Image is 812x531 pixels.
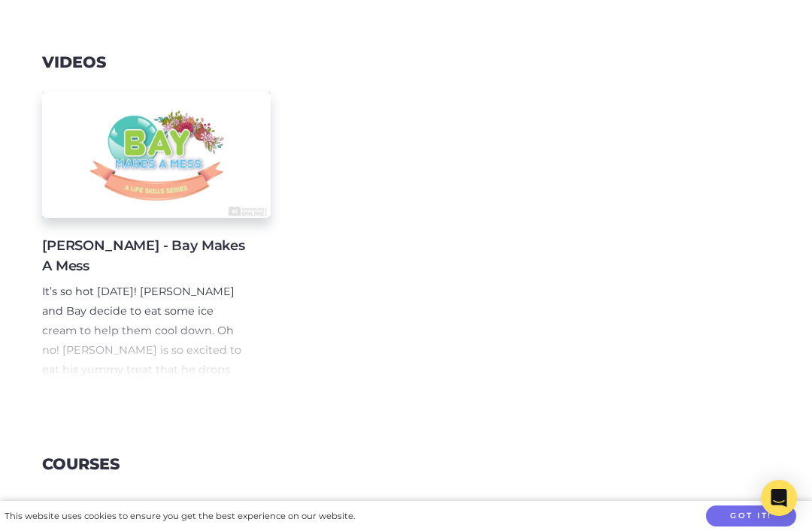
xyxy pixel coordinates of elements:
[42,53,106,72] h3: Videos
[42,282,247,438] p: It’s so hot [DATE]! [PERSON_NAME] and Bay decide to eat some ice cream to help them cool down. Oh...
[761,480,797,516] div: Open Intercom Messenger
[5,508,355,524] div: This website uses cookies to ensure you get the best experience on our website.
[42,92,271,380] a: [PERSON_NAME] - Bay Makes A Mess It’s so hot [DATE]! [PERSON_NAME] and Bay decide to eat some ice...
[706,505,796,527] button: Got it!
[42,236,247,276] h4: [PERSON_NAME] - Bay Makes A Mess
[42,455,120,474] h3: Courses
